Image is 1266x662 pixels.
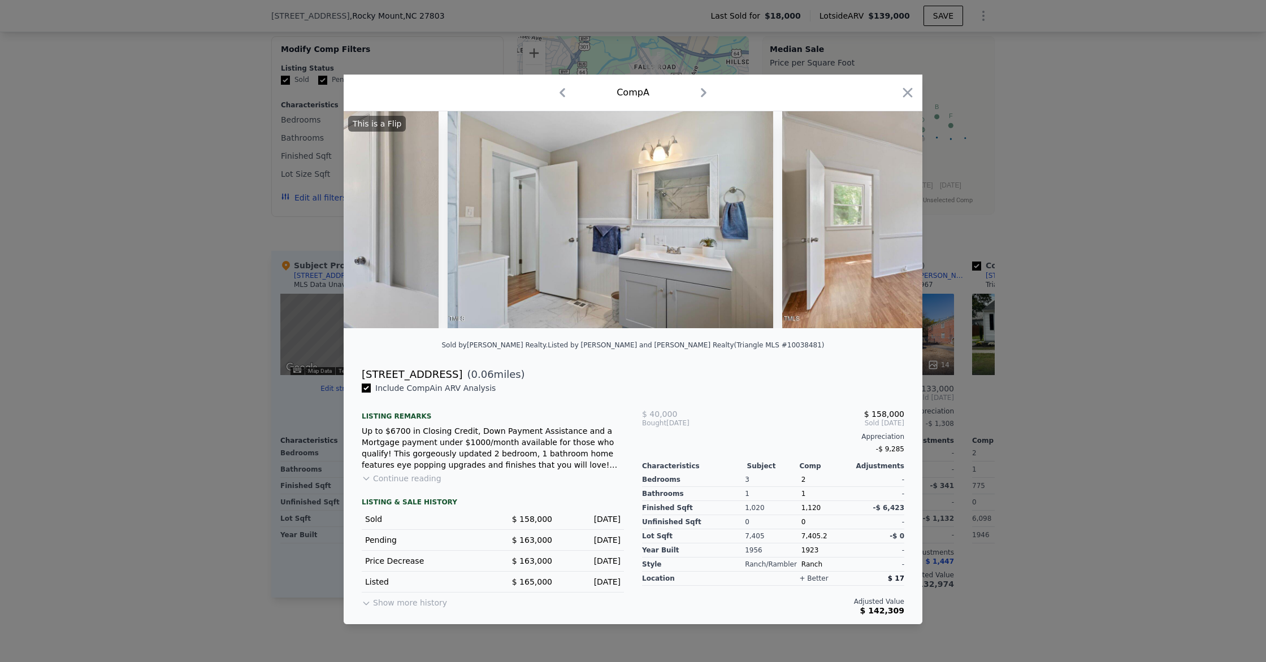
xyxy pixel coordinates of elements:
[745,473,801,487] div: 3
[561,513,621,525] div: [DATE]
[362,403,624,421] div: Listing remarks
[512,535,552,545] span: $ 163,000
[745,501,801,515] div: 1,020
[888,574,904,582] span: $ 17
[365,555,484,567] div: Price Decrease
[890,532,904,540] span: -$ 0
[730,419,904,428] span: Sold [DATE]
[782,111,1108,328] img: Property Img
[799,461,852,471] div: Comp
[642,572,747,586] div: location
[642,419,730,428] div: [DATE]
[642,515,745,529] div: Unfinished Sqft
[801,558,853,572] div: Ranch
[642,501,745,515] div: Finished Sqft
[745,515,801,529] div: 0
[642,543,745,558] div: Year Built
[853,515,904,529] div: -
[642,558,745,572] div: Style
[801,532,827,540] span: 7,405.2
[348,116,406,132] div: This is a Flip
[799,574,828,583] div: + better
[853,543,904,558] div: -
[801,487,853,501] div: 1
[371,384,500,393] span: Include Comp A in ARV Analysis
[512,577,552,586] span: $ 165,000
[642,597,904,606] div: Adjusted Value
[441,341,548,349] div: Sold by [PERSON_NAME] Realty .
[852,461,904,471] div: Adjustments
[362,498,624,509] div: LISTING & SALE HISTORY
[853,473,904,487] div: -
[462,367,524,382] span: ( miles)
[512,556,552,565] span: $ 163,000
[642,419,666,428] span: Bought
[860,606,904,615] span: $ 142,309
[362,593,447,608] button: Show more history
[801,518,806,526] span: 0
[873,504,904,512] span: -$ 6,423
[548,341,824,349] div: Listed by [PERSON_NAME] and [PERSON_NAME] Realty (Triangle MLS #10038481)
[561,534,621,546] div: [DATE]
[853,487,904,501] div: -
[876,445,904,453] span: -$ 9,285
[362,425,624,471] div: Up to $6700 in Closing Credit, Down Payment Assistance and a Mortgage payment under $1000/month a...
[642,432,904,441] div: Appreciation
[561,555,621,567] div: [DATE]
[801,543,853,558] div: 1923
[853,558,904,572] div: -
[801,504,821,512] span: 1,120
[642,410,677,419] span: $ 40,000
[365,576,484,587] div: Listed
[561,576,621,587] div: [DATE]
[642,529,745,543] div: Lot Sqft
[864,410,904,419] span: $ 158,000
[745,543,801,558] div: 1956
[642,487,745,501] div: Bathrooms
[745,487,801,501] div: 1
[747,461,800,471] div: Subject
[365,513,484,525] div: Sold
[745,558,801,572] div: Ranch/Rambler
[745,529,801,543] div: 7,405
[471,368,494,380] span: 0.06
[448,111,773,328] img: Property Img
[642,461,747,471] div: Characteristics
[801,476,806,484] span: 2
[362,473,441,484] button: Continue reading
[362,367,462,382] div: [STREET_ADDRESS]
[365,534,484,546] div: Pending
[617,86,649,99] div: Comp A
[642,473,745,487] div: Bedrooms
[512,515,552,524] span: $ 158,000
